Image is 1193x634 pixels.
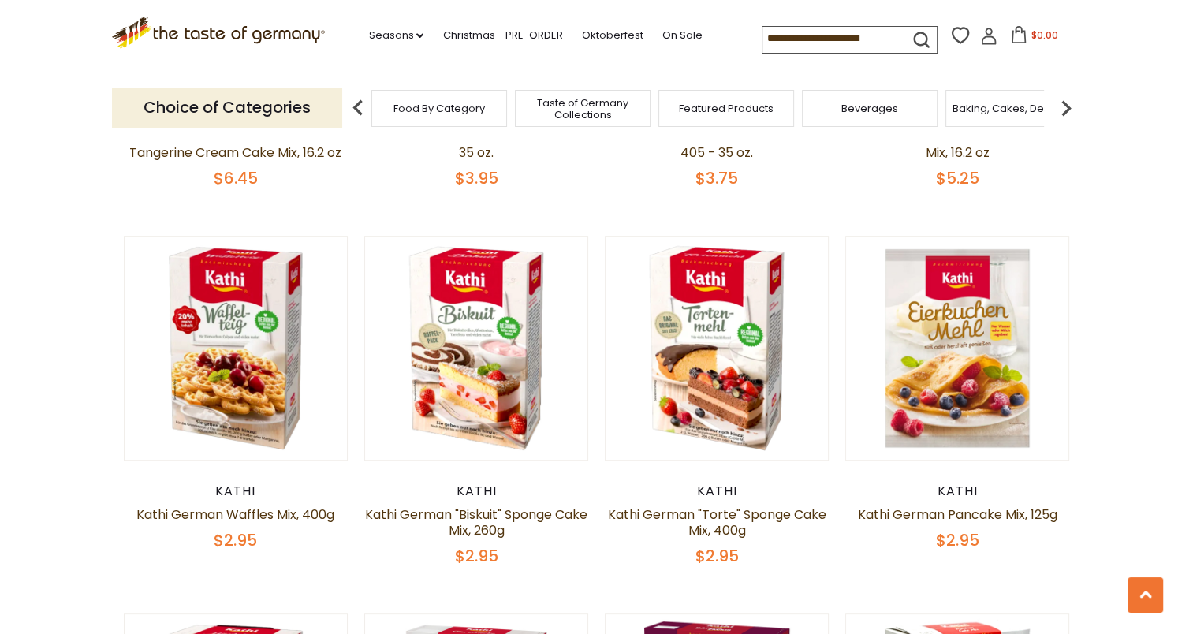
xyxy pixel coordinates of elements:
a: Beverages [841,103,898,114]
img: Kathi [365,237,588,460]
div: Kathi [845,483,1070,499]
a: Kathi German "Biskuit" Sponge Cake Mix, 260g [365,505,587,539]
span: $2.95 [936,529,979,551]
a: Baking, Cakes, Desserts [953,103,1075,114]
span: $6.45 [214,167,258,189]
img: previous arrow [342,92,374,124]
img: Kathi [125,237,348,460]
a: Seasons [368,27,423,44]
a: [PERSON_NAME] German Tangerine Cream Cake Mix, 16.2 oz [129,128,341,162]
span: $3.75 [695,167,738,189]
a: Kathi German Pancake Mix, 125g [858,505,1057,524]
span: $2.95 [454,545,498,567]
span: $3.95 [454,167,498,189]
a: Christmas - PRE-ORDER [442,27,562,44]
span: $0.00 [1031,28,1057,42]
a: On Sale [662,27,702,44]
a: Kathi German Rye Flour Type 1150 - 35 oz. [367,128,585,162]
div: Kathi [124,483,349,499]
a: Kathi German "Parrot Muffin" Baking Mix, 16.2 oz [846,128,1069,162]
div: Kathi [364,483,589,499]
a: Kathi German "Torte" Sponge Cake Mix, 400g [608,505,826,539]
a: Kathi German Waffles Mix, 400g [136,505,334,524]
span: $2.95 [695,545,739,567]
a: Kathi German Wheat Flour Type 405 - 35 oz. [617,128,817,162]
a: Food By Category [393,103,485,114]
a: Featured Products [679,103,774,114]
button: $0.00 [1001,26,1068,50]
a: Taste of Germany Collections [520,97,646,121]
a: Oktoberfest [581,27,643,44]
span: $2.95 [214,529,257,551]
img: Kathi [606,237,829,460]
img: next arrow [1050,92,1082,124]
p: Choice of Categories [112,88,342,127]
img: Kathi [846,237,1069,460]
span: $5.25 [936,167,979,189]
div: Kathi [605,483,830,499]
